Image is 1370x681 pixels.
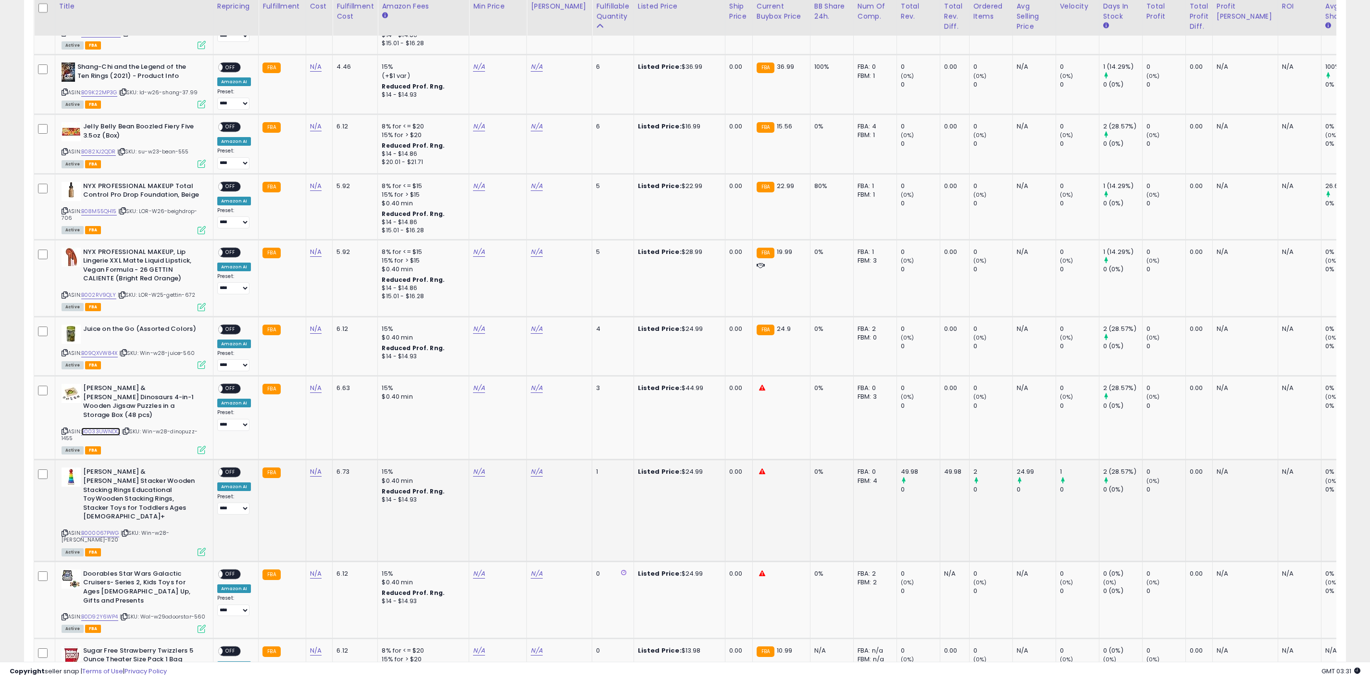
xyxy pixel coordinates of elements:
div: 0 [901,80,940,89]
div: 0 (0%) [1103,265,1142,274]
div: ASIN: [62,325,206,368]
div: 0.00 [729,325,745,333]
small: (0%) [973,72,987,80]
a: N/A [531,62,542,72]
a: N/A [531,646,542,656]
a: N/A [531,247,542,257]
small: (0%) [973,191,987,199]
a: N/A [531,122,542,131]
div: Total Profit [1146,1,1182,22]
a: N/A [310,383,322,393]
small: (0%) [1060,131,1073,139]
div: Avg Selling Price [1017,1,1052,32]
div: Min Price [473,1,523,12]
span: OFF [223,248,238,256]
span: FBA [85,226,101,234]
a: N/A [473,62,485,72]
a: N/A [310,181,322,191]
div: 0.00 [729,182,745,190]
small: (0%) [1325,334,1339,341]
div: N/A [1282,182,1314,190]
small: (0%) [1325,257,1339,265]
div: Amazon AI [217,263,251,271]
div: N/A [1217,182,1270,190]
div: Preset: [217,273,251,294]
div: 0.00 [1190,122,1205,131]
div: ASIN: [62,182,206,233]
span: All listings currently available for purchase on Amazon [62,160,84,168]
a: N/A [473,324,485,334]
div: 0.00 [1190,63,1205,71]
small: FBA [757,325,774,335]
div: [PERSON_NAME] [531,1,588,12]
div: Amazon AI [217,137,251,146]
span: FBA [85,101,101,109]
div: $15.01 - $16.28 [382,292,461,301]
div: 0.00 [729,122,745,131]
div: FBM: 1 [858,131,889,139]
a: N/A [310,247,322,257]
a: B082XJ2QDR [81,148,116,156]
div: Title [59,1,209,12]
div: $15.01 - $16.28 [382,39,461,48]
div: 1 (14.29%) [1103,248,1142,256]
small: (0%) [901,257,914,265]
small: (0%) [901,131,914,139]
small: (0%) [1060,72,1073,80]
a: N/A [310,569,322,579]
div: N/A [1217,325,1270,333]
div: 0.00 [944,182,962,190]
a: N/A [473,467,485,477]
div: Ordered Items [973,1,1009,22]
small: (0%) [1146,257,1160,265]
img: 51AoJSDoxKL._SL40_.jpg [62,122,81,141]
a: N/A [531,383,542,393]
div: Amazon Fees [382,1,465,12]
div: 0 [1060,265,1099,274]
div: $0.40 min [382,333,461,342]
div: Fulfillment Cost [336,1,374,22]
div: 0.00 [944,325,962,333]
a: N/A [310,122,322,131]
div: N/A [1217,122,1270,131]
a: N/A [310,62,322,72]
small: FBA [757,122,774,133]
div: 0 [901,199,940,208]
div: 0 [1146,325,1185,333]
div: FBA: 2 [858,325,889,333]
div: $20.01 - $21.71 [382,158,461,166]
img: 51L329O-A2L._SL40_.jpg [62,569,81,589]
a: N/A [473,181,485,191]
div: 80% [814,182,846,190]
span: All listings currently available for purchase on Amazon [62,303,84,311]
div: 0 [1060,199,1099,208]
div: N/A [1017,63,1048,71]
div: 0 [973,199,1012,208]
div: Listed Price [638,1,721,12]
a: N/A [473,383,485,393]
span: All listings currently available for purchase on Amazon [62,101,84,109]
div: 0 (0%) [1103,139,1142,148]
div: 0 [901,342,940,351]
div: Amazon AI [217,197,251,205]
a: B0033UWNDQ [81,428,120,436]
a: N/A [531,181,542,191]
div: N/A [1282,248,1314,256]
small: FBA [262,182,280,192]
small: Avg BB Share. [1325,22,1331,30]
b: NYX PROFESSIONAL MAKEUP, Lip Lingerie XXL Matte Liquid Lipstick, Vegan Formula - 26 GETTIN CALIEN... [83,248,200,286]
div: $14 - $14.93 [382,91,461,99]
small: (0%) [1146,191,1160,199]
div: 0 [1060,248,1099,256]
div: 0% [1325,265,1364,274]
div: Num of Comp. [858,1,893,22]
div: 0 [973,265,1012,274]
div: 0% [1325,122,1364,131]
div: N/A [1017,325,1048,333]
div: 0 [1146,139,1185,148]
small: FBA [262,63,280,73]
div: Fulfillable Quantity [596,1,629,22]
a: N/A [310,467,322,477]
div: $28.99 [638,248,718,256]
span: | SKU: su-w23-bean-555 [117,148,189,155]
